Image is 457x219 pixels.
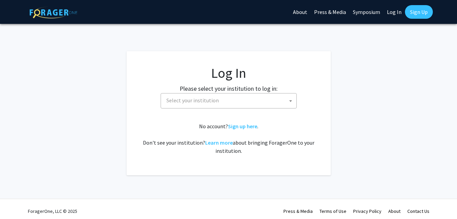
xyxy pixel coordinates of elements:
[388,208,401,214] a: About
[405,5,433,19] a: Sign Up
[180,84,278,93] label: Please select your institution to log in:
[166,97,219,104] span: Select your institution
[283,208,313,214] a: Press & Media
[228,123,257,130] a: Sign up here
[320,208,346,214] a: Terms of Use
[164,93,296,107] span: Select your institution
[30,6,77,18] img: ForagerOne Logo
[205,139,233,146] a: Learn more about bringing ForagerOne to your institution
[161,93,297,108] span: Select your institution
[140,65,317,81] h1: Log In
[407,208,429,214] a: Contact Us
[140,122,317,155] div: No account? . Don't see your institution? about bringing ForagerOne to your institution.
[353,208,381,214] a: Privacy Policy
